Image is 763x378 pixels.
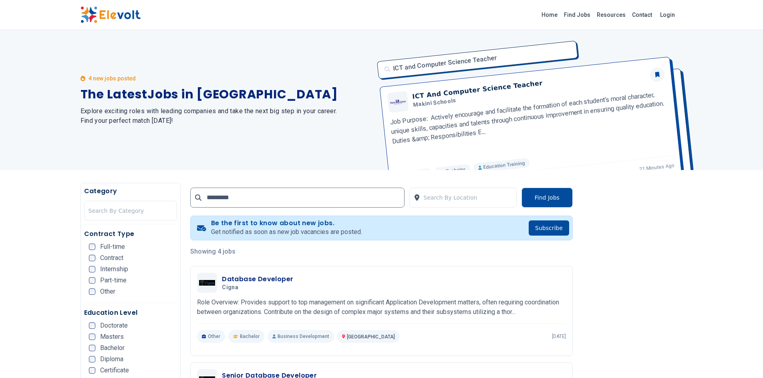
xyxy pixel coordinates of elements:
[100,356,123,362] span: Diploma
[197,298,566,317] p: Role Overview: Provides support to top management on significant Application Development matters,...
[100,288,115,295] span: Other
[222,274,293,284] h3: Database Developer
[100,244,125,250] span: Full-time
[81,6,141,23] img: Elevolt
[552,333,566,340] p: [DATE]
[89,345,95,351] input: Bachelor
[561,8,594,21] a: Find Jobs
[81,106,372,126] h2: Explore exciting roles with leading companies and take the next big step in your career. Find you...
[100,345,125,351] span: Bachelor
[199,280,215,286] img: Cigna
[89,356,95,362] input: Diploma
[89,244,95,250] input: Full-time
[268,330,334,343] p: Business Development
[89,74,136,82] p: 4 new jobs posted
[222,284,238,291] span: Cigna
[89,277,95,284] input: Part-time
[655,7,680,23] a: Login
[538,8,561,21] a: Home
[100,277,127,284] span: Part-time
[84,186,177,196] h5: Category
[197,330,225,343] p: Other
[723,340,763,378] iframe: Chat Widget
[100,334,124,340] span: Masters
[529,220,569,236] button: Subscribe
[100,266,128,272] span: Internship
[89,322,95,329] input: Doctorate
[89,266,95,272] input: Internship
[89,367,95,374] input: Certificate
[240,333,260,340] span: Bachelor
[100,367,129,374] span: Certificate
[521,188,573,208] button: Find Jobs
[81,87,372,102] h1: The Latest Jobs in [GEOGRAPHIC_DATA]
[347,334,395,340] span: [GEOGRAPHIC_DATA]
[211,227,362,237] p: Get notified as soon as new job vacancies are posted.
[100,255,123,261] span: Contract
[89,255,95,261] input: Contract
[84,229,177,239] h5: Contract Type
[84,308,177,318] h5: Education Level
[629,8,655,21] a: Contact
[100,322,128,329] span: Doctorate
[594,8,629,21] a: Resources
[89,334,95,340] input: Masters
[190,247,573,256] p: Showing 4 jobs
[197,273,566,343] a: CignaDatabase DeveloperCignaRole Overview: Provides support to top management on significant Appl...
[89,288,95,295] input: Other
[211,219,362,227] h4: Be the first to know about new jobs.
